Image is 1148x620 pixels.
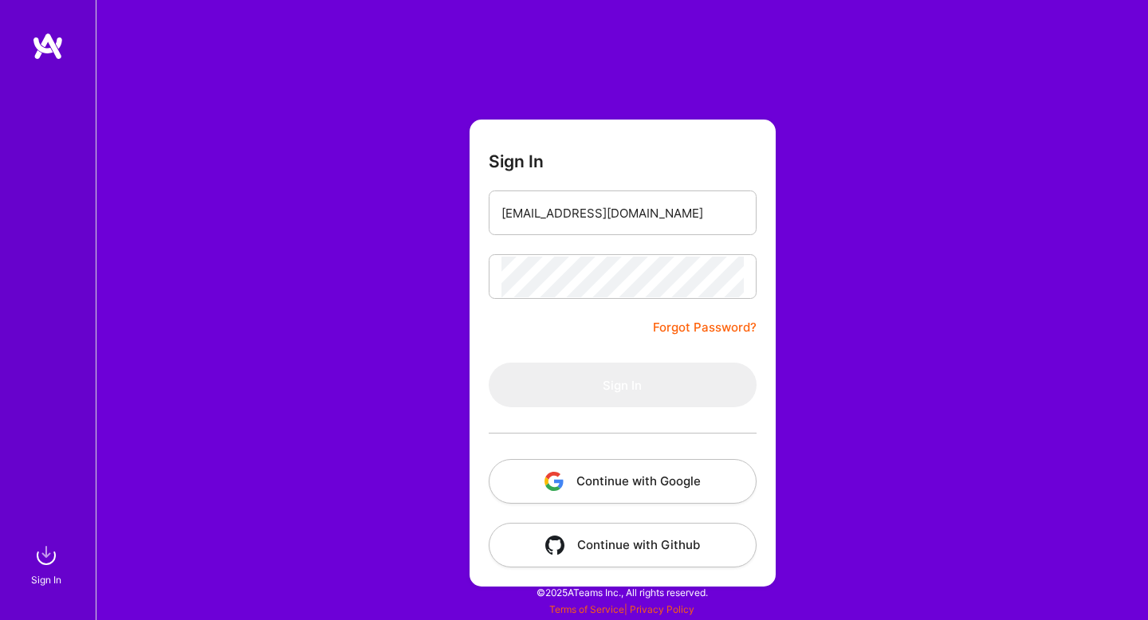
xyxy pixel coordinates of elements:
[549,603,624,615] a: Terms of Service
[489,459,757,504] button: Continue with Google
[489,363,757,407] button: Sign In
[545,472,564,491] img: icon
[32,32,64,61] img: logo
[489,523,757,567] button: Continue with Github
[545,536,564,555] img: icon
[489,151,544,171] h3: Sign In
[549,603,694,615] span: |
[653,318,757,337] a: Forgot Password?
[33,540,62,588] a: sign inSign In
[96,572,1148,612] div: © 2025 ATeams Inc., All rights reserved.
[501,193,744,233] input: Email...
[630,603,694,615] a: Privacy Policy
[31,571,61,588] div: Sign In
[30,540,62,571] img: sign in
